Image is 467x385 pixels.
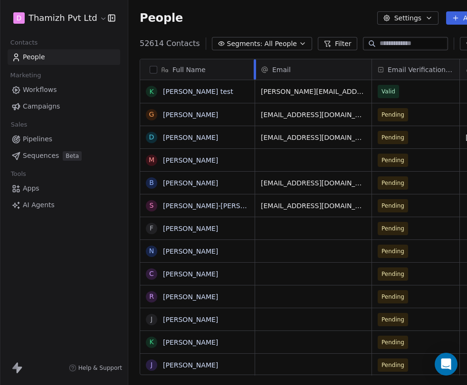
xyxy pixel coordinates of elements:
[8,197,120,213] a: AI Agents
[255,59,372,80] div: Email
[381,87,395,96] span: Valid
[381,156,404,165] span: Pending
[6,36,42,50] span: Contacts
[163,293,218,301] a: [PERSON_NAME]
[172,65,206,74] span: Full Name
[227,39,263,49] span: Segments:
[163,225,218,232] a: [PERSON_NAME]
[140,38,200,49] span: 52614 Contacts
[7,118,31,132] span: Sales
[381,269,404,279] span: Pending
[23,52,45,62] span: People
[151,314,152,324] div: J
[149,178,154,188] div: B
[140,11,183,25] span: People
[261,87,366,96] span: [PERSON_NAME][EMAIL_ADDRESS][DOMAIN_NAME]
[272,65,291,74] span: Email
[8,99,120,114] a: Campaigns
[265,39,297,49] span: All People
[149,269,154,279] div: C
[163,111,218,119] a: [PERSON_NAME]
[381,110,404,119] span: Pending
[388,65,454,74] span: Email Verification Status
[381,133,404,142] span: Pending
[163,156,218,164] a: [PERSON_NAME]
[318,37,357,50] button: Filter
[23,183,39,193] span: Apps
[381,224,404,233] span: Pending
[23,134,52,144] span: Pipelines
[63,151,82,161] span: Beta
[7,167,30,181] span: Tools
[381,247,404,256] span: Pending
[8,82,120,98] a: Workflows
[163,247,218,255] a: [PERSON_NAME]
[78,364,122,372] span: Help & Support
[11,10,101,26] button: DThamizh Pvt Ltd
[8,181,120,196] a: Apps
[69,364,122,372] a: Help & Support
[381,178,404,188] span: Pending
[149,87,153,97] div: K
[149,292,154,302] div: R
[149,155,154,165] div: M
[163,88,233,95] a: [PERSON_NAME] test
[261,133,366,142] span: [EMAIL_ADDRESS][DOMAIN_NAME][PERSON_NAME]
[149,246,154,256] div: N
[23,85,57,95] span: Workflows
[149,337,153,347] div: K
[23,151,59,161] span: Sequences
[149,132,154,142] div: D
[150,201,154,211] div: S
[163,179,218,187] a: [PERSON_NAME]
[140,59,255,80] div: Full Name
[372,59,459,80] div: Email Verification Status
[163,270,218,278] a: [PERSON_NAME]
[261,201,366,211] span: [EMAIL_ADDRESS][DOMAIN_NAME]
[8,49,120,65] a: People
[163,361,218,369] a: [PERSON_NAME]
[381,360,404,370] span: Pending
[381,201,404,211] span: Pending
[8,148,120,164] a: SequencesBeta
[151,360,152,370] div: J
[261,110,366,119] span: [EMAIL_ADDRESS][DOMAIN_NAME]
[163,134,218,141] a: [PERSON_NAME]
[6,68,45,82] span: Marketing
[23,101,60,111] span: Campaigns
[381,315,404,324] span: Pending
[377,11,438,25] button: Settings
[149,110,154,119] div: G
[150,223,153,233] div: F
[17,13,22,23] span: D
[8,131,120,147] a: Pipelines
[381,292,404,302] span: Pending
[163,316,218,323] a: [PERSON_NAME]
[163,339,218,346] a: [PERSON_NAME]
[261,178,366,188] span: [EMAIL_ADDRESS][DOMAIN_NAME]
[435,353,457,376] div: Open Intercom Messenger
[23,200,55,210] span: AI Agents
[381,338,404,347] span: Pending
[29,12,97,24] span: Thamizh Pvt Ltd
[140,80,255,376] div: grid
[163,202,332,210] a: [PERSON_NAME]‐[PERSON_NAME][DOMAIN_NAME]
